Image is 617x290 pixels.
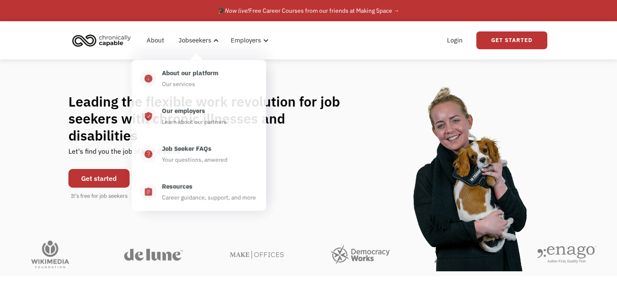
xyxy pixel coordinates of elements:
[162,181,192,191] div: Resources
[144,111,153,121] div: verified_user
[173,27,221,54] div: Jobseekers
[162,117,226,127] div: Learn about our partners
[68,169,130,188] a: Get started
[70,31,137,50] a: home
[476,31,547,49] a: Get Started
[144,149,153,159] div: help_center
[132,135,266,173] a: help_centerJob Seeker FAQsYour questions, anwered
[162,155,227,165] div: Your questions, anwered
[178,35,211,45] div: Jobseekers
[132,98,266,135] a: verified_userOur employersLearn about our partners
[225,7,249,14] em: Now live!
[132,173,266,211] a: assignmentResourcesCareer guidance, support, and more
[68,144,180,165] div: Let's find you the job of your dreams
[142,27,169,54] a: About
[71,192,127,200] div: It's free for job seekers
[442,27,468,54] a: Login
[231,35,261,45] div: Employers
[144,187,153,197] div: assignment
[162,144,212,154] div: Job Seeker FAQs
[162,79,195,89] div: Our services
[162,192,256,203] div: Career guidance, support, and more
[226,27,271,54] div: Employers
[218,6,399,16] div: 🎓 Free Career Courses from our friends at Making Space →
[68,93,357,144] h1: Leading the flexible work revolution for job seekers with chronic illnesses and disabilities
[132,56,266,211] nav: Jobseekers
[132,60,266,98] a: infoAbout our platformOur services
[144,73,153,84] div: info
[162,106,205,116] div: Our employers
[70,31,133,50] img: Chronically Capable logo
[162,68,218,78] div: About our platform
